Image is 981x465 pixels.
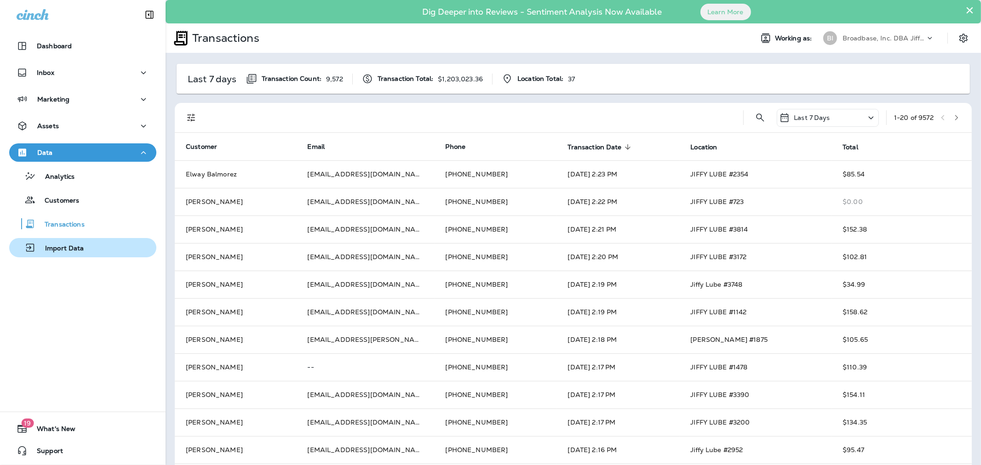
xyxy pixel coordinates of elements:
[557,381,680,408] td: [DATE] 2:17 PM
[9,442,156,460] button: Support
[832,215,972,243] td: $152.38
[557,353,680,381] td: [DATE] 2:17 PM
[557,271,680,298] td: [DATE] 2:19 PM
[690,253,746,261] span: JIFFY LUBE #3172
[832,436,972,464] td: $95.47
[297,408,435,436] td: [EMAIL_ADDRESS][DOMAIN_NAME]
[557,408,680,436] td: [DATE] 2:17 PM
[378,75,434,83] span: Transaction Total:
[9,214,156,233] button: Transactions
[446,142,466,151] span: Phone
[9,90,156,108] button: Marketing
[36,173,75,181] p: Analytics
[438,75,483,83] p: $1,203,023.36
[137,6,162,24] button: Collapse Sidebar
[35,197,79,205] p: Customers
[557,188,680,215] td: [DATE] 2:22 PM
[557,160,680,188] td: [DATE] 2:23 PM
[297,381,435,408] td: [EMAIL_ADDRESS][DOMAIN_NAME]
[823,31,837,45] div: BI
[297,243,435,271] td: [EMAIL_ADDRESS][DOMAIN_NAME]
[557,326,680,353] td: [DATE] 2:18 PM
[175,243,297,271] td: [PERSON_NAME]
[9,166,156,186] button: Analytics
[955,30,972,46] button: Settings
[690,446,743,454] span: Jiffy Lube #2952
[396,11,689,13] p: Dig Deeper into Reviews - Sentiment Analysis Now Available
[37,69,54,76] p: Inbox
[435,243,557,271] td: [PHONE_NUMBER]
[435,408,557,436] td: [PHONE_NUMBER]
[297,326,435,353] td: [EMAIL_ADDRESS][PERSON_NAME][DOMAIN_NAME]
[557,298,680,326] td: [DATE] 2:19 PM
[35,221,85,229] p: Transactions
[690,225,748,233] span: JIFFY LUBE #3814
[175,353,297,381] td: [PERSON_NAME]
[832,160,972,188] td: $85.54
[326,75,343,83] p: 9,572
[832,381,972,408] td: $154.11
[690,280,742,289] span: Jiffy Lube #3748
[690,308,746,316] span: JIFFY LUBE #1142
[9,420,156,438] button: 19What's New
[690,391,749,399] span: JIFFY LUBE #3390
[843,143,858,151] span: Total
[9,238,156,257] button: Import Data
[435,326,557,353] td: [PHONE_NUMBER]
[435,381,557,408] td: [PHONE_NUMBER]
[435,436,557,464] td: [PHONE_NUMBER]
[28,425,75,436] span: What's New
[568,143,622,151] span: Transaction Date
[9,37,156,55] button: Dashboard
[175,271,297,298] td: [PERSON_NAME]
[435,160,557,188] td: [PHONE_NUMBER]
[843,198,961,205] p: $0.00
[308,363,424,371] p: --
[832,326,972,353] td: $105.65
[297,271,435,298] td: [EMAIL_ADDRESS][DOMAIN_NAME]
[188,75,237,83] p: Last 7 days
[832,298,972,326] td: $158.62
[690,363,747,371] span: JIFFY LUBE #1478
[297,160,435,188] td: [EMAIL_ADDRESS][DOMAIN_NAME]
[175,408,297,436] td: [PERSON_NAME]
[751,108,769,127] button: Search Transactions
[37,42,72,50] p: Dashboard
[9,190,156,210] button: Customers
[435,353,557,381] td: [PHONE_NUMBER]
[37,149,53,156] p: Data
[690,170,748,178] span: JIFFY LUBE #2354
[435,215,557,243] td: [PHONE_NUMBER]
[21,419,34,428] span: 19
[175,381,297,408] td: [PERSON_NAME]
[189,31,259,45] p: Transactions
[843,143,870,151] span: Total
[832,408,972,436] td: $134.35
[568,75,575,83] p: 37
[175,436,297,464] td: [PERSON_NAME]
[9,63,156,82] button: Inbox
[965,3,974,17] button: Close
[690,335,768,344] span: [PERSON_NAME] #1875
[297,215,435,243] td: [EMAIL_ADDRESS][DOMAIN_NAME]
[175,215,297,243] td: [PERSON_NAME]
[28,447,63,458] span: Support
[182,108,201,127] button: Filters
[557,436,680,464] td: [DATE] 2:16 PM
[794,114,830,121] p: Last 7 Days
[262,75,322,83] span: Transaction Count:
[175,160,297,188] td: Elway Balmorez
[557,215,680,243] td: [DATE] 2:21 PM
[690,143,717,151] span: Location
[175,188,297,215] td: [PERSON_NAME]
[9,143,156,162] button: Data
[435,271,557,298] td: [PHONE_NUMBER]
[37,96,69,103] p: Marketing
[37,122,59,130] p: Assets
[9,117,156,135] button: Assets
[690,143,729,151] span: Location
[175,298,297,326] td: [PERSON_NAME]
[832,243,972,271] td: $102.81
[557,243,680,271] td: [DATE] 2:20 PM
[435,298,557,326] td: [PHONE_NUMBER]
